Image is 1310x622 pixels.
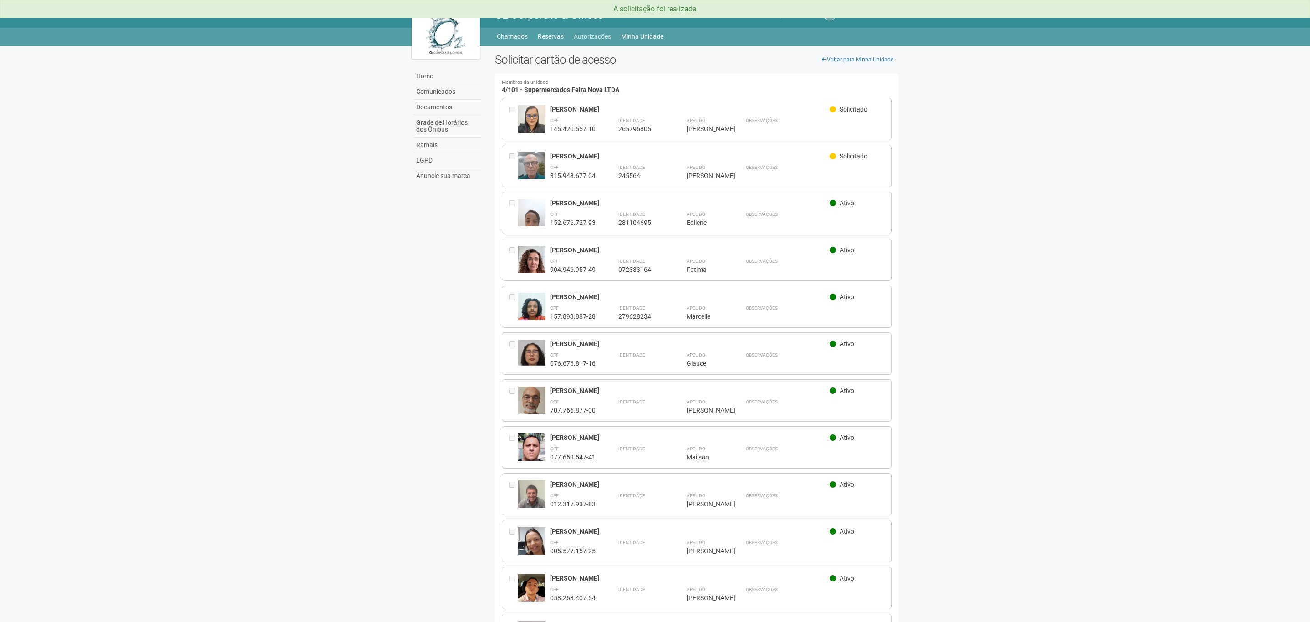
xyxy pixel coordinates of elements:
[518,246,545,282] img: user.jpg
[550,453,596,461] div: 077.659.547-41
[518,293,545,329] img: user.jpg
[550,165,559,170] strong: CPF
[550,500,596,508] div: 012.317.937-83
[414,69,481,84] a: Home
[618,219,664,227] div: 281104695
[746,493,778,498] strong: Observações
[840,481,854,488] span: Ativo
[746,587,778,592] strong: Observações
[687,493,705,498] strong: Apelido
[509,480,518,508] div: Entre em contato com a Aministração para solicitar o cancelamento ou 2a via
[687,165,705,170] strong: Apelido
[509,527,518,555] div: Entre em contato com a Aministração para solicitar o cancelamento ou 2a via
[518,199,545,248] img: user.jpg
[509,199,518,227] div: Entre em contato com a Aministração para solicitar o cancelamento ou 2a via
[509,340,518,367] div: Entre em contato com a Aministração para solicitar o cancelamento ou 2a via
[414,168,481,184] a: Anuncie sua marca
[518,340,545,366] img: user.jpg
[518,433,545,467] img: user.jpg
[550,540,559,545] strong: CPF
[502,80,892,93] h4: 4/101 - Supermercados Feira Nova LTDA
[509,152,518,180] div: Entre em contato com a Aministração para solicitar o cancelamento ou 2a via
[687,172,723,180] div: [PERSON_NAME]
[687,125,723,133] div: [PERSON_NAME]
[550,406,596,414] div: 707.766.877-00
[687,399,705,404] strong: Apelido
[840,199,854,207] span: Ativo
[550,152,830,160] div: [PERSON_NAME]
[550,359,596,367] div: 076.676.817-16
[550,594,596,602] div: 058.263.407-54
[618,212,645,217] strong: Identidade
[550,399,559,404] strong: CPF
[687,587,705,592] strong: Apelido
[509,433,518,461] div: Entre em contato com a Aministração para solicitar o cancelamento ou 2a via
[687,594,723,602] div: [PERSON_NAME]
[518,574,545,605] img: user.jpg
[746,352,778,357] strong: Observações
[550,105,830,113] div: [PERSON_NAME]
[550,574,830,582] div: [PERSON_NAME]
[840,153,867,160] span: Solicitado
[495,53,899,66] h2: Solicitar cartão de acesso
[746,165,778,170] strong: Observações
[746,446,778,451] strong: Observações
[550,199,830,207] div: [PERSON_NAME]
[518,387,545,415] img: user.jpg
[550,433,830,442] div: [PERSON_NAME]
[550,527,830,535] div: [PERSON_NAME]
[509,574,518,602] div: Entre em contato com a Aministração para solicitar o cancelamento ou 2a via
[618,118,645,123] strong: Identidade
[414,84,481,100] a: Comunicados
[518,152,545,191] img: user.jpg
[621,30,663,43] a: Minha Unidade
[840,246,854,254] span: Ativo
[550,312,596,321] div: 157.893.887-28
[550,587,559,592] strong: CPF
[687,212,705,217] strong: Apelido
[550,547,596,555] div: 005.577.157-25
[618,306,645,311] strong: Identidade
[840,575,854,582] span: Ativo
[412,5,480,59] img: logo.jpg
[687,500,723,508] div: [PERSON_NAME]
[618,446,645,451] strong: Identidade
[550,212,559,217] strong: CPF
[550,118,559,123] strong: CPF
[618,399,645,404] strong: Identidade
[550,246,830,254] div: [PERSON_NAME]
[687,406,723,414] div: [PERSON_NAME]
[687,446,705,451] strong: Apelido
[746,118,778,123] strong: Observações
[550,480,830,489] div: [PERSON_NAME]
[550,259,559,264] strong: CPF
[550,340,830,348] div: [PERSON_NAME]
[840,340,854,347] span: Ativo
[550,306,559,311] strong: CPF
[574,30,611,43] a: Autorizações
[618,259,645,264] strong: Identidade
[687,547,723,555] div: [PERSON_NAME]
[746,399,778,404] strong: Observações
[840,106,867,113] span: Solicitado
[509,105,518,133] div: Entre em contato com a Aministração para solicitar o cancelamento ou 2a via
[687,219,723,227] div: Edilene
[618,312,664,321] div: 279628234
[618,172,664,180] div: 245564
[518,480,545,512] img: user.jpg
[840,293,854,301] span: Ativo
[414,138,481,153] a: Ramais
[817,53,898,66] a: Voltar para Minha Unidade
[687,540,705,545] strong: Apelido
[550,352,559,357] strong: CPF
[840,434,854,441] span: Ativo
[687,306,705,311] strong: Apelido
[550,387,830,395] div: [PERSON_NAME]
[509,246,518,274] div: Entre em contato com a Aministração para solicitar o cancelamento ou 2a via
[414,153,481,168] a: LGPD
[687,265,723,274] div: Fatima
[550,219,596,227] div: 152.676.727-93
[746,212,778,217] strong: Observações
[518,527,545,564] img: user.jpg
[840,387,854,394] span: Ativo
